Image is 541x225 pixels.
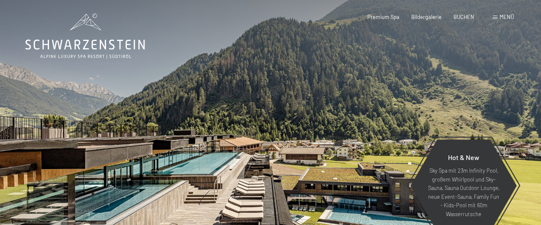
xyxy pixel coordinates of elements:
a: Premium Spa [367,14,399,20]
span: Hot & New [448,153,479,161]
p: Sky Spa mit 23m Infinity Pool, großem Whirlpool und Sky-Sauna, Sauna Outdoor Lounge, neue Event-S... [427,166,500,218]
a: BUCHEN [454,14,474,20]
a: Bildergalerie [411,14,442,20]
span: Menü [500,14,514,20]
